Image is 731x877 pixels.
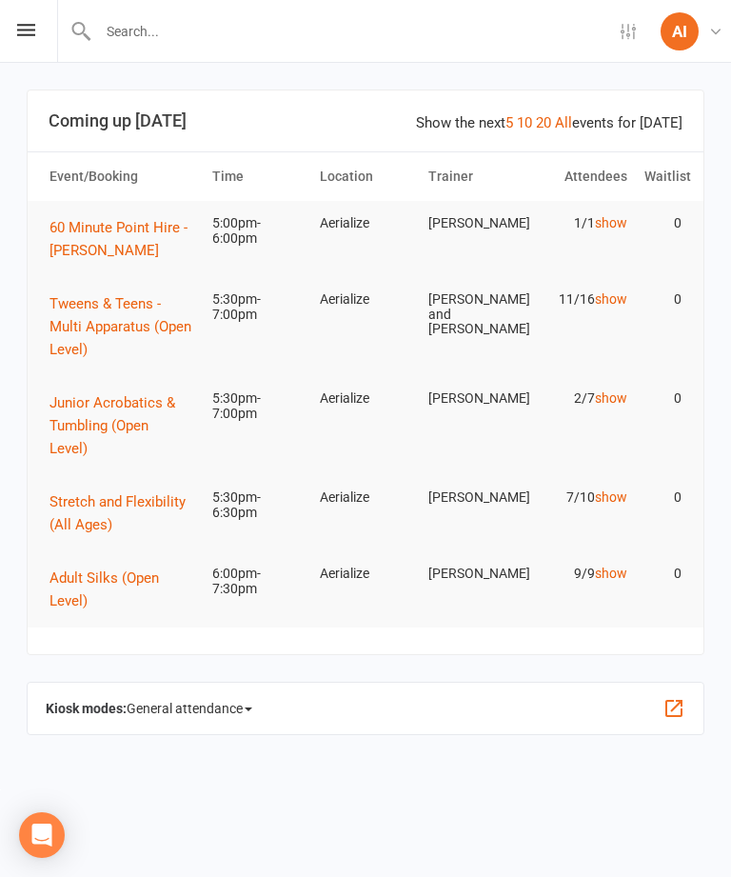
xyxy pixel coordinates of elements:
[49,567,195,612] button: Adult Silks (Open Level)
[595,291,627,307] a: show
[204,277,312,337] td: 5:30pm-7:00pm
[49,391,195,460] button: Junior Acrobatics & Tumbling (Open Level)
[420,277,528,351] td: [PERSON_NAME] and [PERSON_NAME]
[420,551,528,596] td: [PERSON_NAME]
[555,114,572,131] a: All
[49,219,188,259] span: 60 Minute Point Hire - [PERSON_NAME]
[92,18,598,45] input: Search...
[204,201,312,261] td: 5:00pm-6:00pm
[527,152,636,201] th: Attendees
[527,475,636,520] td: 7/10
[505,114,513,131] a: 5
[41,152,204,201] th: Event/Booking
[636,277,690,322] td: 0
[19,812,65,858] div: Open Intercom Messenger
[595,390,627,406] a: show
[420,376,528,421] td: [PERSON_NAME]
[517,114,532,131] a: 10
[661,12,699,50] div: AI
[416,111,682,134] div: Show the next events for [DATE]
[636,152,690,201] th: Waitlist
[311,475,420,520] td: Aerialize
[420,475,528,520] td: [PERSON_NAME]
[527,551,636,596] td: 9/9
[49,490,195,536] button: Stretch and Flexibility (All Ages)
[595,566,627,581] a: show
[311,376,420,421] td: Aerialize
[311,277,420,322] td: Aerialize
[204,475,312,535] td: 5:30pm-6:30pm
[311,152,420,201] th: Location
[127,693,252,724] span: General attendance
[204,376,312,436] td: 5:30pm-7:00pm
[636,551,690,596] td: 0
[636,201,690,246] td: 0
[527,201,636,246] td: 1/1
[595,215,627,230] a: show
[204,551,312,611] td: 6:00pm-7:30pm
[49,295,191,358] span: Tweens & Teens - Multi Apparatus (Open Level)
[527,376,636,421] td: 2/7
[49,111,682,130] h3: Coming up [DATE]
[311,551,420,596] td: Aerialize
[311,201,420,246] td: Aerialize
[536,114,551,131] a: 20
[204,152,312,201] th: Time
[46,701,127,716] strong: Kiosk modes:
[49,569,159,609] span: Adult Silks (Open Level)
[420,201,528,246] td: [PERSON_NAME]
[420,152,528,201] th: Trainer
[49,493,186,533] span: Stretch and Flexibility (All Ages)
[636,376,690,421] td: 0
[49,394,175,457] span: Junior Acrobatics & Tumbling (Open Level)
[595,489,627,505] a: show
[49,216,195,262] button: 60 Minute Point Hire - [PERSON_NAME]
[527,277,636,322] td: 11/16
[49,292,195,361] button: Tweens & Teens - Multi Apparatus (Open Level)
[636,475,690,520] td: 0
